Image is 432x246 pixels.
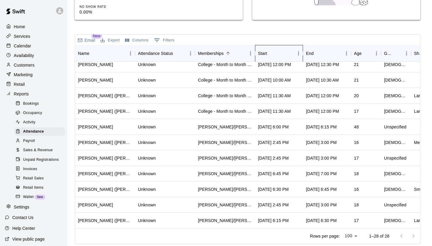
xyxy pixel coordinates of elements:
[23,110,42,116] span: Occupancy
[14,192,67,202] a: WalletNew
[258,124,289,130] div: Aug 14, 2025 at 6:00 PM
[23,101,39,107] span: Bookings
[78,202,113,208] div: Maxwell Bahr
[258,202,289,208] div: Aug 14, 2025 at 2:45 PM
[14,146,67,155] a: Sales & Revenue
[14,127,65,136] div: Attendance
[14,184,65,192] div: Retail Items
[5,202,63,211] a: Settings
[78,45,89,62] div: Name
[5,51,63,60] div: Availability
[78,171,132,177] div: Sean FIalcowitz (John fialcowitz)
[14,109,65,117] div: Occupancy
[14,118,67,127] a: Activity
[354,124,359,130] div: 48
[138,61,156,67] div: Unknown
[79,4,139,9] p: NO SHOW RATE
[78,217,132,223] div: Harrison Choi (Hing Choi)
[198,108,252,114] div: College - Month to Month Membership , College - Month to Month Membership
[198,77,252,83] div: College - Month to Month Membership
[14,137,65,145] div: Payroll
[14,91,29,97] p: Reports
[14,174,67,183] a: Retail Sales
[306,217,337,223] div: Aug 14, 2025 at 6:30 PM
[306,155,337,161] div: Aug 14, 2025 at 3:00 PM
[384,139,408,145] div: Male
[14,165,65,173] div: Invoices
[384,155,406,161] div: Unspecified
[78,124,113,130] div: Jose Melendez
[78,186,132,192] div: Victor Prignano (Karen Prignano)
[14,81,25,87] p: Retail
[224,49,232,58] button: Sort
[14,72,33,78] p: Marketing
[354,77,359,83] div: 21
[354,93,359,99] div: 20
[198,45,224,62] div: Memberships
[14,127,67,136] a: Attendance
[89,49,98,58] button: Sort
[152,35,176,45] button: Show filters
[394,49,402,58] button: Sort
[306,108,339,114] div: Aug 14, 2025 at 12:00 PM
[384,124,406,130] div: Unspecified
[384,93,408,99] div: Male
[138,93,156,99] div: Unknown
[198,61,252,67] div: College - Month to Month Membership
[79,9,139,15] p: 0.00%
[12,236,45,242] p: View public page
[138,45,173,62] div: Attendance Status
[306,186,337,192] div: Aug 14, 2025 at 6:45 PM
[313,49,322,58] button: Sort
[12,225,35,231] p: Help Center
[384,217,408,223] div: Male
[75,45,135,62] div: Name
[198,217,252,223] div: Todd/Brad - Monthly 1x per Week
[138,171,156,177] div: Unknown
[23,166,37,172] span: Invoices
[198,139,252,145] div: Todd/Brad - Full Year Member Unlimited
[5,89,63,98] a: Reports
[5,70,63,79] a: Marketing
[258,186,289,192] div: Aug 14, 2025 at 6:30 PM
[124,36,150,45] button: Select columns
[354,217,359,223] div: 17
[14,24,25,30] p: Home
[384,61,408,67] div: Male
[14,136,67,146] a: Payroll
[414,93,425,99] div: Large
[186,49,195,58] button: Menu
[258,217,289,223] div: Aug 14, 2025 at 6:15 PM
[306,139,337,145] div: Aug 14, 2025 at 3:00 PM
[354,61,359,67] div: 21
[351,45,381,62] div: Age
[78,155,132,161] div: Nathaniel Norin (Carrie Norin)
[5,80,63,89] div: Retail
[354,171,359,177] div: 18
[135,45,195,62] div: Attendance Status
[23,147,53,153] span: Sales & Revenue
[258,155,289,161] div: Aug 14, 2025 at 2:45 PM
[23,175,44,181] span: Retail Sales
[138,139,156,145] div: Unknown
[369,233,389,239] p: 1–28 of 28
[198,155,252,161] div: Todd/Brad - Full Year Member Unlimited , Tom/Mike - Full Year Member Unlimited
[5,22,63,31] a: Home
[306,61,339,67] div: Aug 14, 2025 at 12:30 PM
[14,204,29,210] p: Settings
[414,139,429,145] div: Medium
[5,32,63,41] a: Services
[126,49,135,58] button: Menu
[91,33,102,39] span: New
[198,93,252,99] div: College - Month to Month Membership , College - Month to Month Membership
[14,99,67,108] a: Bookings
[303,45,351,62] div: End
[5,41,63,50] div: Calendar
[414,45,424,62] div: Shirt Size
[306,45,313,62] div: End
[342,49,351,58] button: Menu
[258,77,291,83] div: Aug 14, 2025 at 10:00 AM
[258,139,289,145] div: Aug 14, 2025 at 2:45 PM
